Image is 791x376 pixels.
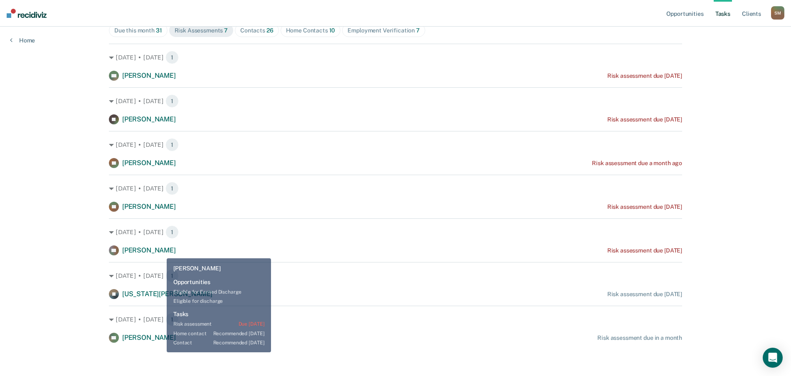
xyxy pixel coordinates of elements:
[109,313,682,326] div: [DATE] • [DATE] 1
[156,27,162,34] span: 31
[165,138,179,151] span: 1
[607,247,682,254] div: Risk assessment due [DATE]
[165,269,179,282] span: 1
[592,160,682,167] div: Risk assessment due a month ago
[122,203,176,210] span: [PERSON_NAME]
[109,138,682,151] div: [DATE] • [DATE] 1
[165,313,179,326] span: 1
[109,94,682,108] div: [DATE] • [DATE] 1
[122,246,176,254] span: [PERSON_NAME]
[109,182,682,195] div: [DATE] • [DATE] 1
[7,9,47,18] img: Recidiviz
[597,334,682,341] div: Risk assessment due in a month
[122,334,176,341] span: [PERSON_NAME]
[165,225,179,239] span: 1
[771,6,784,20] div: S M
[607,72,682,79] div: Risk assessment due [DATE]
[122,72,176,79] span: [PERSON_NAME]
[165,51,179,64] span: 1
[114,27,162,34] div: Due this month
[122,115,176,123] span: [PERSON_NAME]
[122,159,176,167] span: [PERSON_NAME]
[109,51,682,64] div: [DATE] • [DATE] 1
[286,27,335,34] div: Home Contacts
[416,27,420,34] span: 7
[165,94,179,108] span: 1
[329,27,335,34] span: 10
[109,225,682,239] div: [DATE] • [DATE] 1
[224,27,228,34] span: 7
[165,182,179,195] span: 1
[607,116,682,123] div: Risk assessment due [DATE]
[175,27,228,34] div: Risk Assessments
[266,27,274,34] span: 26
[109,269,682,282] div: [DATE] • [DATE] 1
[122,290,212,298] span: [US_STATE][PERSON_NAME]
[771,6,784,20] button: SM
[10,37,35,44] a: Home
[240,27,274,34] div: Contacts
[763,348,783,368] div: Open Intercom Messenger
[607,291,682,298] div: Risk assessment due [DATE]
[347,27,420,34] div: Employment Verification
[607,203,682,210] div: Risk assessment due [DATE]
